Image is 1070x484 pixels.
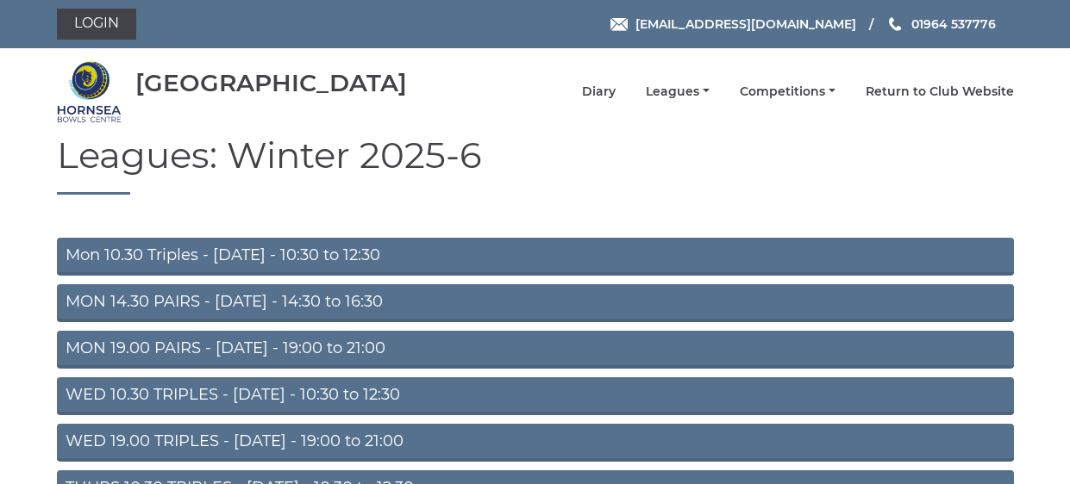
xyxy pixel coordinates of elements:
a: Email [EMAIL_ADDRESS][DOMAIN_NAME] [610,15,856,34]
a: Competitions [740,84,835,100]
a: Leagues [646,84,710,100]
h1: Leagues: Winter 2025-6 [57,135,1014,195]
a: MON 14.30 PAIRS - [DATE] - 14:30 to 16:30 [57,284,1014,322]
a: WED 10.30 TRIPLES - [DATE] - 10:30 to 12:30 [57,377,1014,415]
img: Phone us [889,17,901,31]
a: Mon 10.30 Triples - [DATE] - 10:30 to 12:30 [57,238,1014,276]
a: Diary [582,84,616,100]
span: [EMAIL_ADDRESS][DOMAIN_NAME] [635,16,856,32]
a: Login [57,9,136,40]
a: MON 19.00 PAIRS - [DATE] - 19:00 to 21:00 [57,331,1014,369]
img: Email [610,18,628,31]
div: [GEOGRAPHIC_DATA] [135,70,407,96]
a: Phone us 01964 537776 [886,15,996,34]
img: Hornsea Bowls Centre [57,59,122,124]
a: Return to Club Website [866,84,1014,100]
a: WED 19.00 TRIPLES - [DATE] - 19:00 to 21:00 [57,424,1014,462]
span: 01964 537776 [911,16,996,32]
